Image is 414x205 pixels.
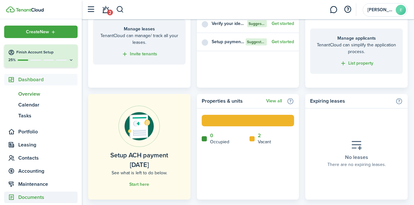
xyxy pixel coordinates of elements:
[202,97,263,105] home-widget-title: Properties & units
[310,97,392,105] home-widget-title: Expiring leases
[4,26,78,38] button: Open menu
[99,32,179,46] home-placeholder-description: TenantCloud can manage/ track all your leases.
[99,26,179,32] home-placeholder-title: Manage leases
[18,112,78,120] span: Tasks
[247,39,266,45] span: Suggested
[317,42,396,55] home-placeholder-description: TenantCloud can simplify the application process.
[4,110,78,121] a: Tasks
[4,89,78,99] a: Overview
[8,57,16,63] p: 25%
[317,35,396,42] home-placeholder-title: Manage applicants
[16,50,74,55] h4: Finish Account Setup
[6,6,15,12] img: TenantCloud
[212,38,244,45] widget-list-item-title: Setup payments
[116,4,124,15] button: Search
[4,44,78,67] button: Finish Account Setup25%
[112,170,167,176] home-placeholder-description: See what is left to do below.
[340,60,373,67] a: List property
[210,133,213,138] a: 0
[103,150,176,170] home-placeholder-title: Setup ACH payment [DATE]
[99,2,112,18] a: Notifications
[26,30,49,34] span: Create New
[122,51,157,58] a: Invite tenants
[18,154,78,162] span: Contacts
[4,99,78,110] a: Calendar
[129,182,149,187] a: Start here
[258,138,271,145] home-widget-title: Vacant
[18,193,78,201] span: Documents
[18,128,78,136] span: Portfolio
[18,101,78,109] span: Calendar
[18,141,78,149] span: Leasing
[266,99,282,104] a: View all
[327,161,386,168] placeholder-description: There are no expiring leases.
[368,8,393,12] span: Emily
[18,76,78,83] span: Dashboard
[396,5,406,15] avatar-text: E
[210,138,229,145] home-widget-title: Occupied
[18,167,78,175] span: Accounting
[249,21,266,27] span: Suggested
[107,10,113,15] span: 2
[272,39,294,44] a: Get started
[342,4,353,15] button: Open resource center
[118,106,160,147] img: Online payments
[327,2,340,18] a: Messaging
[272,21,294,26] button: Get started
[18,180,78,188] span: Maintenance
[345,154,368,161] placeholder-title: No leases
[85,4,97,16] button: Open sidebar
[258,133,261,138] a: 2
[18,90,78,98] span: Overview
[212,20,246,27] widget-list-item-title: Verify your identity
[16,8,44,12] img: TenantCloud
